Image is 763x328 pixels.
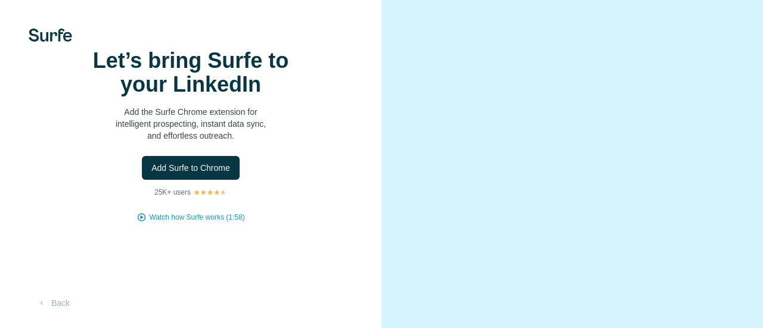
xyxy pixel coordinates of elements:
[193,189,227,196] img: Rating Stars
[29,292,78,314] button: Back
[72,49,310,96] h1: Let’s bring Surfe to your LinkedIn
[142,156,240,180] button: Add Surfe to Chrome
[72,106,310,142] p: Add the Surfe Chrome extension for intelligent prospecting, instant data sync, and effortless out...
[154,187,191,198] p: 25K+ users
[149,212,244,223] button: Watch how Surfe works (1:58)
[151,162,230,174] span: Add Surfe to Chrome
[29,29,72,42] img: Surfe's logo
